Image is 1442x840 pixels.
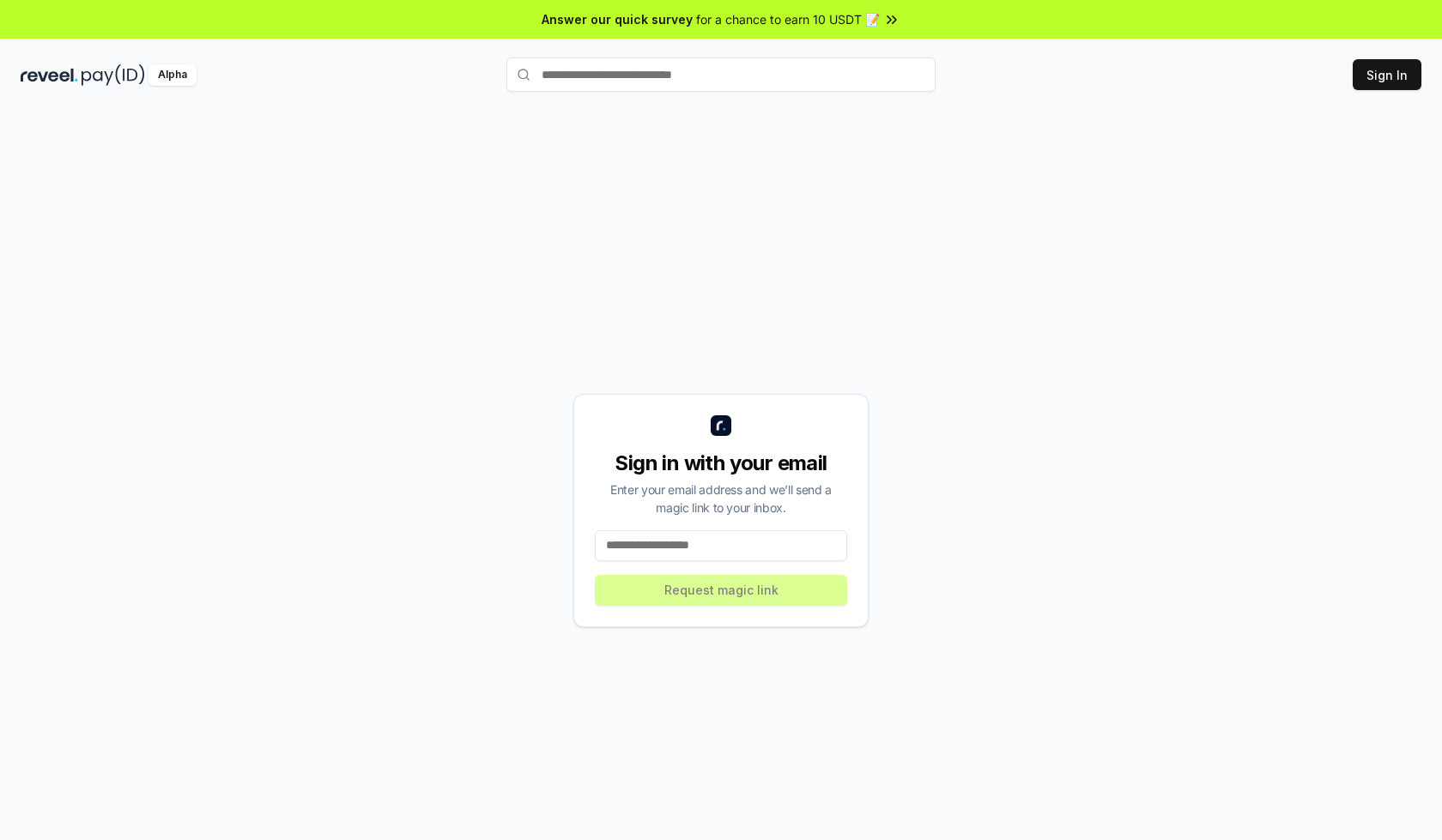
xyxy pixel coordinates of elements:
[595,450,847,477] div: Sign in with your email
[711,415,731,436] img: logo_small
[21,64,78,86] img: reveel_dark
[1353,59,1421,90] button: Sign In
[595,480,847,517] div: Enter your email address and we’ll send a magic link to your inbox.
[148,64,197,86] div: Alpha
[82,64,145,86] img: pay_id
[542,10,693,28] span: Answer our quick survey
[696,10,880,28] span: for a chance to earn 10 USDT 📝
